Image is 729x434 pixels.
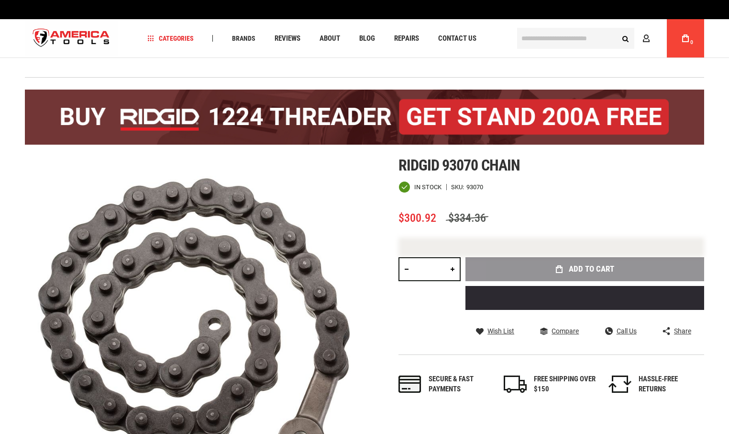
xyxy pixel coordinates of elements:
[148,35,194,42] span: Categories
[320,35,340,42] span: About
[275,35,300,42] span: Reviews
[674,328,691,334] span: Share
[552,328,579,334] span: Compare
[605,327,637,335] a: Call Us
[232,35,255,42] span: Brands
[487,328,514,334] span: Wish List
[359,35,375,42] span: Blog
[394,35,419,42] span: Repairs
[270,32,305,45] a: Reviews
[446,211,488,225] span: $334.36
[504,376,527,393] img: shipping
[676,19,695,57] a: 0
[390,32,423,45] a: Repairs
[398,211,436,225] span: $300.92
[608,376,631,393] img: returns
[414,184,442,190] span: In stock
[616,29,634,47] button: Search
[144,32,198,45] a: Categories
[476,327,514,335] a: Wish List
[398,376,421,393] img: payments
[438,35,476,42] span: Contact Us
[398,181,442,193] div: Availability
[355,32,379,45] a: Blog
[434,32,481,45] a: Contact Us
[466,184,483,190] div: 93070
[617,328,637,334] span: Call Us
[25,90,704,145] img: BOGO: Buy the RIDGID® 1224 Threader (26092), get the 92467 200A Stand FREE!
[228,32,260,45] a: Brands
[315,32,344,45] a: About
[690,40,693,45] span: 0
[25,21,118,57] img: America Tools
[451,184,466,190] strong: SKU
[429,374,491,395] div: Secure & fast payments
[540,327,579,335] a: Compare
[639,374,701,395] div: HASSLE-FREE RETURNS
[534,374,596,395] div: FREE SHIPPING OVER $150
[398,156,520,174] span: Ridgid 93070 chain
[25,21,118,57] a: store logo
